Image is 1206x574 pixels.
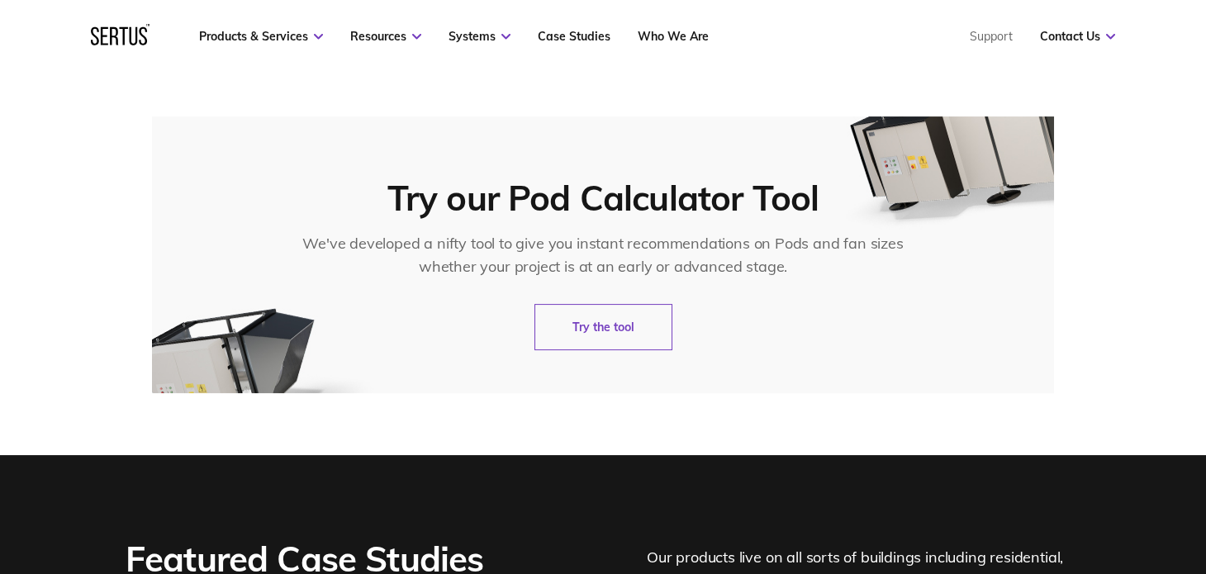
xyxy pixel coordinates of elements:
div: Try our Pod Calculator Tool [387,178,819,218]
a: Support [970,29,1013,44]
a: Resources [350,29,421,44]
a: Who We Are [638,29,709,44]
div: We've developed a nifty tool to give you instant recommendations on Pods and fan sizes whether yo... [286,232,921,278]
a: Case Studies [538,29,610,44]
a: Try the tool [534,304,672,350]
a: Systems [449,29,510,44]
a: Contact Us [1040,29,1115,44]
a: Products & Services [199,29,323,44]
